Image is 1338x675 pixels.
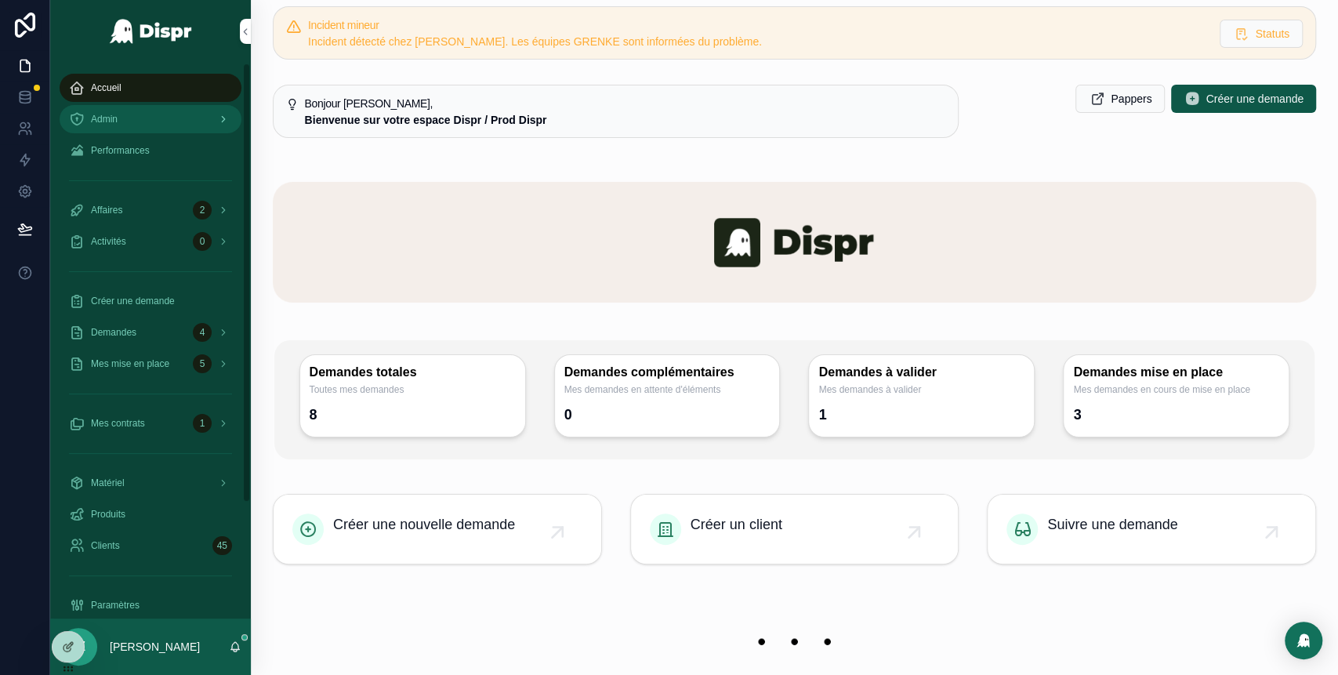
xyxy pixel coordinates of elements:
a: Mes mise en place5 [60,350,241,378]
span: Activités [91,235,126,248]
button: Pappers [1075,85,1165,113]
h5: Incident mineur [308,20,1207,31]
h3: Demandes à valider [818,365,1024,380]
div: **Bienvenue sur votre espace Dispr / Prod Dispr** [305,112,946,128]
a: Demandes4 [60,318,241,347]
a: Mes contrats1 [60,409,241,437]
div: scrollable content [50,63,251,619]
div: 3 [1073,402,1081,427]
span: Mes demandes à valider [818,383,1024,396]
span: JZ [71,637,85,656]
span: Mes demandes en attente d'éléments [564,383,771,396]
span: Créer une demande [91,295,175,307]
span: Mes contrats [91,417,145,430]
span: Produits [91,508,125,521]
h3: Demandes totales [310,365,516,380]
span: Mes demandes en cours de mise en place [1073,383,1279,396]
a: Paramètres [60,591,241,619]
h5: Bonjour Jeremy, [305,98,946,109]
a: Performances [60,136,241,165]
h3: Demandes complémentaires [564,365,771,380]
span: Paramètres [91,599,140,611]
button: Statuts [1220,20,1303,48]
img: App logo [109,19,193,44]
span: Mes mise en place [91,357,169,370]
div: Incident détecté chez GRENKE. Les équipes GRENKE sont informées du problème. [308,34,1207,49]
span: Créer une demande [1206,91,1304,107]
a: Affaires2 [60,196,241,224]
span: Incident détecté chez [PERSON_NAME]. Les équipes GRENKE sont informées du problème. [308,35,762,48]
span: Affaires [91,204,122,216]
span: Demandes [91,326,136,339]
div: 0 [564,402,572,427]
h3: Demandes mise en place [1073,365,1279,380]
span: Performances [91,144,150,157]
p: [PERSON_NAME] [110,639,200,655]
a: Créer une demande [60,287,241,315]
a: Activités0 [60,227,241,256]
div: 4 [193,323,212,342]
a: Accueil [60,74,241,102]
span: Créer un client [691,514,782,535]
img: banner-dispr.png [273,182,1316,303]
span: Créer une nouvelle demande [333,514,515,535]
div: 45 [212,536,232,555]
a: Admin [60,105,241,133]
div: 2 [193,201,212,220]
div: 0 [193,232,212,251]
div: 8 [310,402,317,427]
a: Produits [60,500,241,528]
strong: Bienvenue sur votre espace Dispr / Prod Dispr [305,114,547,126]
div: 1 [193,414,212,433]
span: Accueil [91,82,121,94]
div: 5 [193,354,212,373]
span: Pappers [1111,91,1151,107]
a: Matériel [60,469,241,497]
button: Créer une demande [1171,85,1316,113]
div: Open Intercom Messenger [1285,622,1322,659]
div: 1 [818,402,826,427]
span: Matériel [91,477,125,489]
a: Créer un client [631,495,959,564]
a: Suivre une demande [988,495,1315,564]
span: Suivre une demande [1047,514,1177,535]
span: Admin [91,113,118,125]
span: Toutes mes demandes [310,383,516,396]
a: Clients45 [60,532,241,560]
a: Créer une nouvelle demande [274,495,601,564]
span: Clients [91,539,120,552]
span: Statuts [1255,26,1289,42]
